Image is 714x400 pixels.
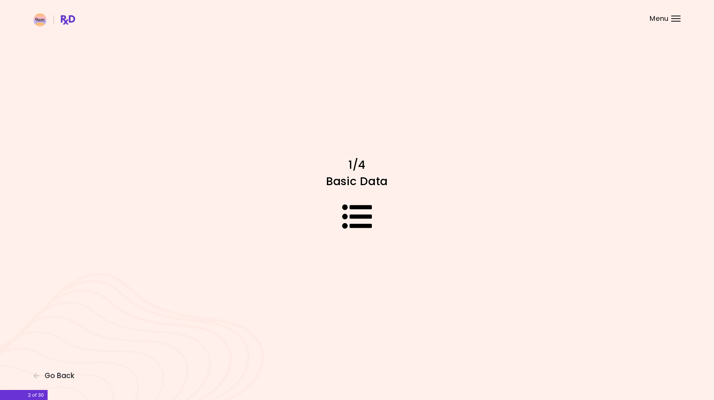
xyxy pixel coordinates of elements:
[227,158,487,172] h1: 1/4
[45,372,74,380] span: Go Back
[33,13,75,26] img: RxDiet
[227,174,487,188] h1: Basic Data
[33,372,78,380] button: Go Back
[650,15,669,22] span: Menu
